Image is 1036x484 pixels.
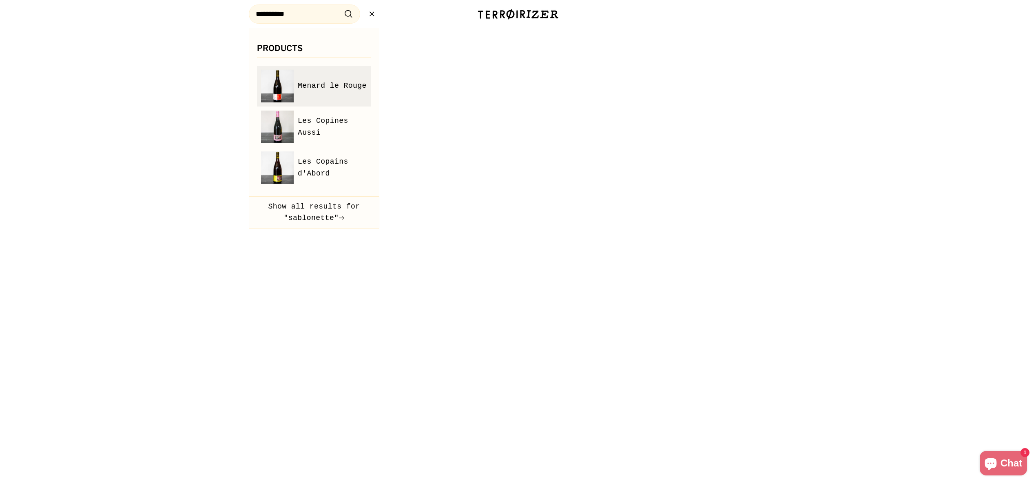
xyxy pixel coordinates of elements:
[261,151,294,184] img: Les Copains d'Abord
[261,70,367,102] a: Menard le Rouge Menard le Rouge
[977,451,1029,477] inbox-online-store-chat: Shopify online store chat
[261,70,294,102] img: Menard le Rouge
[298,156,367,180] span: Les Copains d'Abord
[261,151,367,184] a: Les Copains d'Abord Les Copains d'Abord
[261,111,294,143] img: Les Copines Aussi
[257,44,371,58] h3: Products
[261,111,367,143] a: Les Copines Aussi Les Copines Aussi
[249,196,379,229] button: Show all results for "sablonette"
[298,80,367,92] span: Menard le Rouge
[298,115,367,139] span: Les Copines Aussi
